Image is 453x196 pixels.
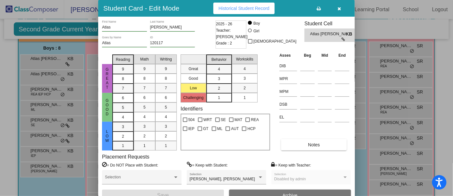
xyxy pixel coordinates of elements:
[218,66,220,72] span: 4
[165,76,167,81] span: 8
[122,105,124,110] span: 5
[160,56,172,62] span: Writing
[143,85,146,91] span: 7
[279,87,297,96] input: assessment
[181,106,203,112] label: Identifiers
[140,56,149,62] span: Math
[299,52,316,59] th: Beg
[316,52,333,59] th: Mid
[143,143,146,149] span: 1
[143,114,146,120] span: 4
[165,95,167,101] span: 6
[143,104,146,110] span: 5
[274,177,306,181] span: Disabled by admin
[188,125,194,133] span: IEP
[310,31,346,37] span: Atlas [PERSON_NAME]
[218,6,269,11] span: Historical Student Record
[143,124,146,129] span: 3
[281,139,347,151] button: Notes
[116,57,130,62] span: Reading
[231,125,239,133] span: AUT
[251,116,259,124] span: REA
[122,76,124,82] span: 8
[187,162,228,168] label: = Keep with Student:
[218,86,220,91] span: 2
[217,125,223,133] span: ML
[216,21,232,27] span: 2025 - 26
[122,124,124,130] span: 3
[244,95,246,101] span: 1
[122,95,124,101] span: 6
[279,61,297,71] input: assessment
[279,100,297,109] input: assessment
[102,41,147,45] input: goes by name
[165,143,167,149] span: 1
[211,57,226,62] span: Behavior
[216,27,248,40] span: Teacher: [PERSON_NAME]
[308,142,320,147] span: Notes
[346,31,355,37] span: KB
[143,76,146,81] span: 8
[143,66,146,72] span: 9
[304,20,360,27] h3: Student Cell
[279,74,297,84] input: assessment
[165,66,167,72] span: 9
[165,114,167,120] span: 4
[244,66,246,72] span: 4
[216,40,232,46] span: Grade : 2
[165,104,167,110] span: 5
[188,116,195,124] span: 504
[271,162,311,168] label: = Keep with Teacher:
[244,85,246,91] span: 2
[235,116,242,124] span: MAT
[122,143,124,149] span: 1
[103,4,179,12] h3: Student Card - Edit Mode
[333,52,351,59] th: End
[122,134,124,139] span: 2
[203,125,209,133] span: GT
[104,129,110,143] span: Low
[102,162,158,168] label: = Do NOT Place with Student:
[102,154,150,160] label: Placement Requests
[143,133,146,139] span: 2
[213,3,275,14] button: Historical Student Record
[165,85,167,91] span: 7
[218,95,220,101] span: 1
[278,52,299,59] th: Asses
[104,67,110,90] span: Great
[165,124,167,129] span: 3
[122,86,124,91] span: 7
[104,98,110,116] span: Good
[253,28,260,34] div: Girl
[247,125,255,133] span: HCP
[253,20,260,26] div: Boy
[218,76,220,82] span: 3
[253,37,296,45] span: [DEMOGRAPHIC_DATA]
[244,76,246,81] span: 3
[203,116,212,124] span: WRT
[221,116,226,124] span: SE
[143,95,146,101] span: 6
[122,114,124,120] span: 4
[165,133,167,139] span: 2
[190,177,255,181] span: [PERSON_NAME], [PERSON_NAME]
[150,41,195,45] input: Enter ID
[279,112,297,122] input: assessment
[236,56,253,62] span: Workskills
[122,66,124,72] span: 9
